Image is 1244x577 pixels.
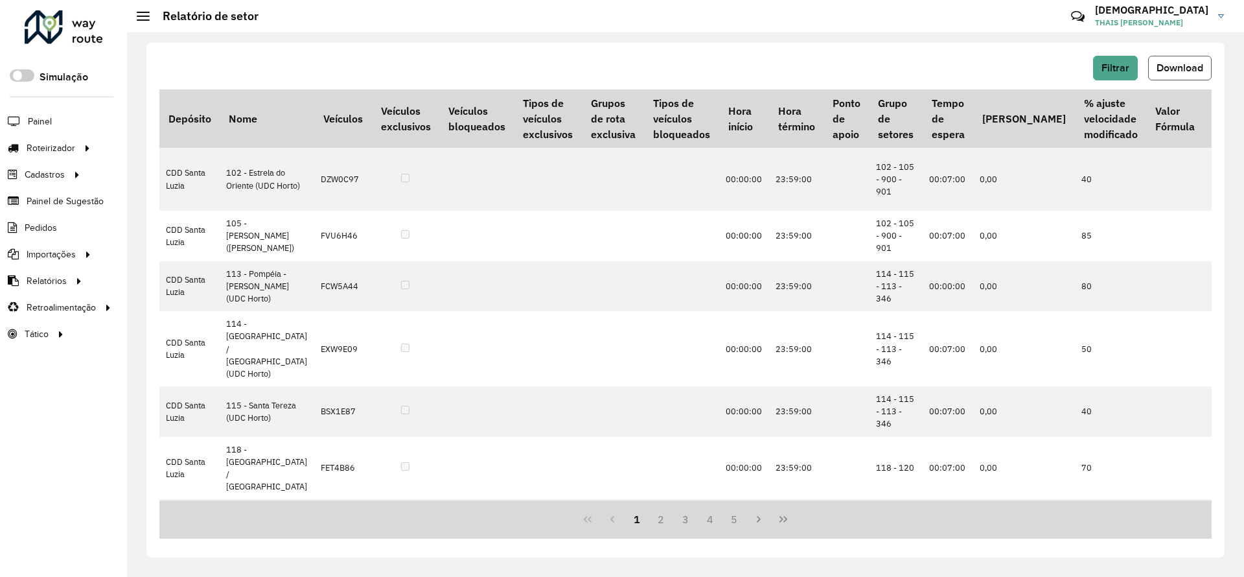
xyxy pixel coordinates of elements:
[973,261,1074,312] td: 0,00
[973,311,1074,386] td: 0,00
[870,211,923,261] td: 102 - 105 - 900 - 901
[719,148,769,211] td: 00:00:00
[159,386,220,437] td: CDD Santa Luzia
[27,274,67,288] span: Relatórios
[40,69,88,85] label: Simulação
[625,507,649,532] button: 1
[150,9,259,23] h2: Relatório de setor
[746,507,771,532] button: Next Page
[923,261,973,312] td: 00:00:00
[1148,56,1212,80] button: Download
[769,211,824,261] td: 23:59:00
[27,248,76,261] span: Importações
[771,507,796,532] button: Last Page
[1095,17,1208,29] span: THAIS [PERSON_NAME]
[1075,211,1146,261] td: 85
[220,499,314,550] td: 120 - Santa Inês (UDC Horto)
[220,311,314,386] td: 114 - [GEOGRAPHIC_DATA] / [GEOGRAPHIC_DATA] (UDC Horto)
[973,437,1074,500] td: 0,00
[719,437,769,500] td: 00:00:00
[1075,437,1146,500] td: 70
[582,89,644,148] th: Grupos de rota exclusiva
[722,507,747,532] button: 5
[1093,56,1138,80] button: Filtrar
[1095,4,1208,16] h3: [DEMOGRAPHIC_DATA]
[220,148,314,211] td: 102 - Estrela do Oriente (UDC Horto)
[220,211,314,261] td: 105 - [PERSON_NAME] ([PERSON_NAME])
[923,437,973,500] td: 00:07:00
[1075,499,1146,550] td: 60
[1075,148,1146,211] td: 40
[870,148,923,211] td: 102 - 105 - 900 - 901
[1075,386,1146,437] td: 40
[27,301,96,314] span: Retroalimentação
[870,89,923,148] th: Grupo de setores
[314,211,371,261] td: FVU6H46
[314,311,371,386] td: EXW9E09
[923,386,973,437] td: 00:07:00
[314,437,371,500] td: FET4B86
[25,221,57,235] span: Pedidos
[769,386,824,437] td: 23:59:00
[719,211,769,261] td: 00:00:00
[698,507,722,532] button: 4
[314,386,371,437] td: BSX1E87
[314,89,371,148] th: Veículos
[973,211,1074,261] td: 0,00
[220,386,314,437] td: 115 - Santa Tereza (UDC Horto)
[769,148,824,211] td: 23:59:00
[220,261,314,312] td: 113 - Pompéia - [PERSON_NAME] (UDC Horto)
[314,261,371,312] td: FCW5A44
[159,261,220,312] td: CDD Santa Luzia
[973,386,1074,437] td: 0,00
[514,89,582,148] th: Tipos de veículos exclusivos
[372,89,439,148] th: Veículos exclusivos
[769,261,824,312] td: 23:59:00
[870,311,923,386] td: 114 - 115 - 113 - 346
[923,499,973,550] td: 00:07:00
[1101,62,1129,73] span: Filtrar
[923,148,973,211] td: 00:07:00
[673,507,698,532] button: 3
[159,499,220,550] td: CDD Santa Luzia
[870,261,923,312] td: 114 - 115 - 113 - 346
[719,499,769,550] td: 00:00:00
[27,141,75,155] span: Roteirizador
[1157,62,1203,73] span: Download
[923,89,973,148] th: Tempo de espera
[25,327,49,341] span: Tático
[719,386,769,437] td: 00:00:00
[159,148,220,211] td: CDD Santa Luzia
[159,211,220,261] td: CDD Santa Luzia
[870,386,923,437] td: 114 - 115 - 113 - 346
[220,89,314,148] th: Nome
[973,499,1074,550] td: 0,00
[314,499,371,550] td: DCU0C21, FZK5F84, CQU9J44
[1064,3,1092,30] a: Contato Rápido
[769,311,824,386] td: 23:59:00
[719,89,769,148] th: Hora início
[923,211,973,261] td: 00:07:00
[159,89,220,148] th: Depósito
[27,194,104,208] span: Painel de Sugestão
[870,499,923,550] td: 118 - 120
[314,148,371,211] td: DZW0C97
[824,89,869,148] th: Ponto de apoio
[1075,311,1146,386] td: 50
[1075,89,1146,148] th: % ajuste velocidade modificado
[439,89,514,148] th: Veículos bloqueados
[923,311,973,386] td: 00:07:00
[973,148,1074,211] td: 0,00
[220,437,314,500] td: 118 - [GEOGRAPHIC_DATA] / [GEOGRAPHIC_DATA]
[644,89,719,148] th: Tipos de veículos bloqueados
[719,311,769,386] td: 00:00:00
[769,89,824,148] th: Hora término
[25,168,65,182] span: Cadastros
[973,89,1074,148] th: [PERSON_NAME]
[769,437,824,500] td: 23:59:00
[28,115,52,128] span: Painel
[649,507,673,532] button: 2
[1146,89,1203,148] th: Valor Fórmula
[1075,261,1146,312] td: 80
[159,311,220,386] td: CDD Santa Luzia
